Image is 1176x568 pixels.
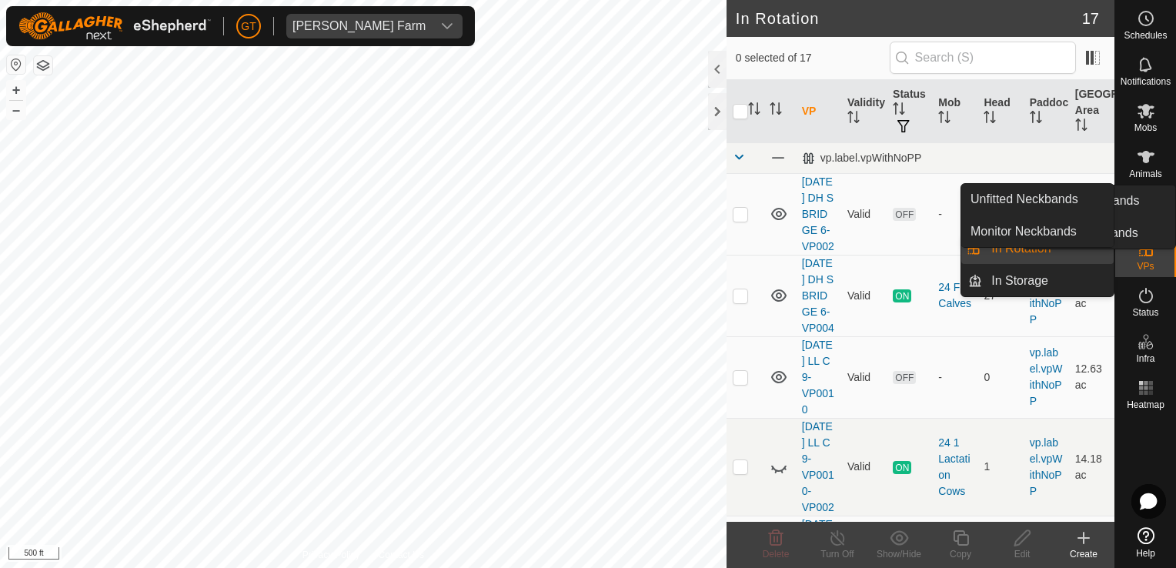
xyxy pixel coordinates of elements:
div: vp.label.vpWithNoPP [802,152,922,165]
span: Help [1136,549,1155,558]
div: [PERSON_NAME] Farm [292,20,426,32]
img: Gallagher Logo [18,12,211,40]
button: + [7,81,25,99]
span: OFF [893,371,916,384]
span: Monitor Neckbands [971,222,1077,241]
p-sorticon: Activate to sort [847,113,860,125]
a: vp.label.vpWithNoPP [1030,436,1063,497]
div: - [938,206,971,222]
div: Edit [991,547,1053,561]
span: 17 [1082,7,1099,30]
th: [GEOGRAPHIC_DATA] Area [1069,80,1114,143]
span: ON [893,289,911,302]
button: – [7,101,25,119]
p-sorticon: Activate to sort [1075,121,1087,133]
li: In Storage [961,266,1114,296]
div: 24 1 Lactation Cows [938,435,971,500]
li: In Rotation [961,233,1114,264]
a: Privacy Policy [302,548,360,562]
div: - [938,369,971,386]
td: 0 [977,336,1023,418]
td: 12.63 ac [1069,336,1114,418]
p-sorticon: Activate to sort [770,105,782,117]
div: Show/Hide [868,547,930,561]
button: Reset Map [7,55,25,74]
a: Unfitted Neckbands [961,184,1114,215]
span: In Storage [991,272,1048,290]
h2: In Rotation [736,9,1082,28]
a: Contact Us [379,548,424,562]
input: Search (S) [890,42,1076,74]
span: OFF [893,208,916,221]
button: Map Layers [34,56,52,75]
span: Infra [1136,354,1154,363]
a: [DATE] DH S BRIDGE 6-VP002 [802,175,834,252]
p-sorticon: Activate to sort [748,105,760,117]
td: 0 [977,173,1023,255]
div: Turn Off [807,547,868,561]
td: 14.18 ac [1069,418,1114,516]
td: Valid [841,173,887,255]
td: 1 [977,418,1023,516]
span: Animals [1129,169,1162,179]
span: Delete [763,549,790,560]
p-sorticon: Activate to sort [984,113,996,125]
span: Thoren Farm [286,14,432,38]
span: Schedules [1124,31,1167,40]
span: Status [1132,308,1158,317]
a: [DATE] DH S BRIDGE 6-VP004 [802,257,834,334]
span: Unfitted Neckbands [971,190,1078,209]
span: GT [241,18,256,35]
span: Notifications [1121,77,1171,86]
div: dropdown trigger [432,14,463,38]
th: Status [887,80,932,143]
span: Mobs [1134,123,1157,132]
span: ON [893,461,911,474]
span: In Rotation [991,239,1051,258]
th: Head [977,80,1023,143]
a: In Rotation [982,233,1114,264]
span: Heatmap [1127,400,1164,409]
td: Valid [841,336,887,418]
th: Paddock [1024,80,1069,143]
a: vp.label.vpWithNoPP [1030,346,1063,407]
th: Mob [932,80,977,143]
td: Valid [841,255,887,336]
a: In Storage [982,266,1114,296]
div: Copy [930,547,991,561]
td: 12.16 ac [1069,173,1114,255]
span: 0 selected of 17 [736,50,890,66]
a: [DATE] LL C 9-VP0010-VP002 [802,420,834,513]
div: Create [1053,547,1114,561]
a: Monitor Neckbands [961,216,1114,247]
p-sorticon: Activate to sort [893,105,905,117]
th: VP [796,80,841,143]
th: Validity [841,80,887,143]
a: [DATE] LL C 9-VP0010 [802,339,834,416]
p-sorticon: Activate to sort [938,113,950,125]
div: 24 Fall Calves [938,279,971,312]
a: Help [1115,521,1176,564]
td: Valid [841,418,887,516]
span: VPs [1137,262,1154,271]
p-sorticon: Activate to sort [1030,113,1042,125]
